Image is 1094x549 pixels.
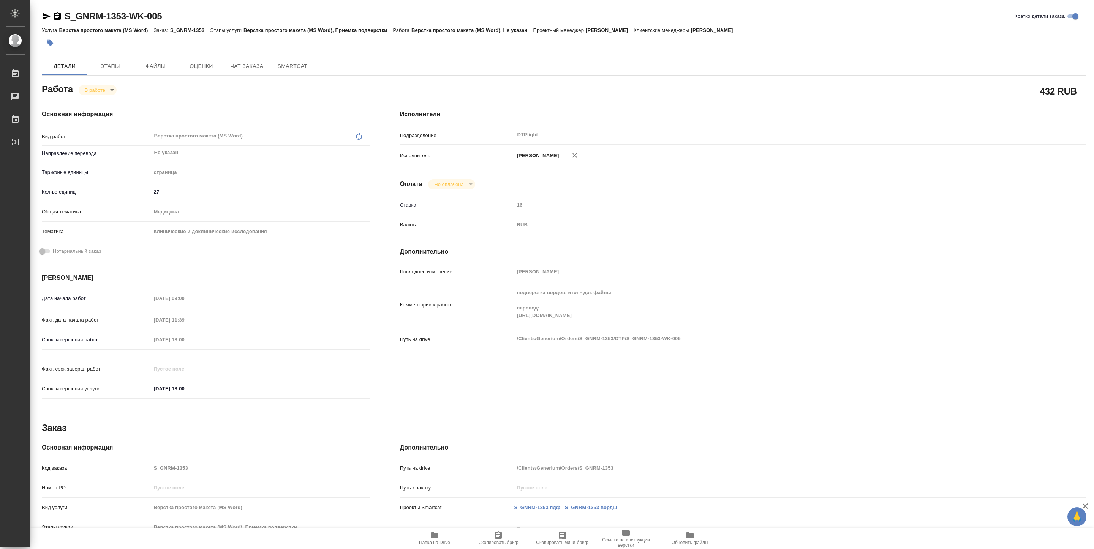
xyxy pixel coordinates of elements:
[42,273,370,282] h4: [PERSON_NAME]
[42,422,66,434] h2: Заказ
[514,199,1029,210] input: Пустое поле
[514,482,1029,493] input: Пустое поле
[566,147,583,164] button: Удалить исполнителя
[274,62,311,71] span: SmartCat
[151,205,370,218] div: Медицина
[1040,85,1077,98] h2: 432 RUB
[672,540,708,545] span: Обновить файлы
[151,502,370,513] input: Пустое поле
[691,27,739,33] p: [PERSON_NAME]
[419,540,450,545] span: Папка на Drive
[478,540,518,545] span: Скопировать бриф
[65,11,162,21] a: S_GNRM-1353-WK-005
[466,528,530,549] button: Скопировать бриф
[586,27,634,33] p: [PERSON_NAME]
[170,27,210,33] p: S_GNRM-1353
[400,132,514,139] p: Подразделение
[42,12,51,21] button: Скопировать ссылку для ЯМессенджера
[42,464,151,472] p: Код заказа
[599,537,653,548] span: Ссылка на инструкции верстки
[42,524,151,531] p: Этапы услуги
[432,181,466,188] button: Не оплачена
[151,314,218,325] input: Пустое поле
[92,62,128,71] span: Этапы
[514,266,1029,277] input: Пустое поле
[42,150,151,157] p: Направление перевода
[594,528,658,549] button: Ссылка на инструкции верстки
[400,268,514,276] p: Последнее изменение
[400,484,514,492] p: Путь к заказу
[151,462,370,473] input: Пустое поле
[210,27,243,33] p: Этапы услуги
[42,169,151,176] p: Тарифные единицы
[634,27,691,33] p: Клиентские менеджеры
[400,526,514,534] p: Транслитерация названий
[400,504,514,511] p: Проекты Smartcat
[403,528,466,549] button: Папка на Drive
[536,540,588,545] span: Скопировать мини-бриф
[1015,13,1065,20] span: Кратко детали заказа
[514,332,1029,345] textarea: /Clients/Generium/Orders/S_GNRM-1353/DTP/S_GNRM-1353-WK-005
[530,528,594,549] button: Скопировать мини-бриф
[400,464,514,472] p: Путь на drive
[151,186,370,197] input: ✎ Введи что-нибудь
[79,85,117,95] div: В работе
[183,62,220,71] span: Оценки
[42,35,58,51] button: Добавить тэг
[42,228,151,235] p: Тематика
[42,443,370,452] h4: Основная информация
[151,363,218,374] input: Пустое поле
[42,82,73,95] h2: Работа
[151,225,370,238] div: Клинические и доклинические исследования
[400,152,514,159] p: Исполнитель
[400,336,514,343] p: Путь на drive
[1067,507,1086,526] button: 🙏
[514,218,1029,231] div: RUB
[42,336,151,344] p: Срок завершения работ
[243,27,393,33] p: Верстка простого макета (MS Word), Приемка подверстки
[151,293,218,304] input: Пустое поле
[42,504,151,511] p: Вид услуги
[42,110,370,119] h4: Основная информация
[42,188,151,196] p: Кол-во единиц
[400,110,1086,119] h4: Исполнители
[42,27,59,33] p: Услуга
[514,286,1029,322] textarea: подверстка вордов. итог - док файлы перевод: [URL][DOMAIN_NAME]
[400,301,514,309] p: Комментарий к работе
[565,505,617,510] a: S_GNRM-1353 ворды
[151,334,218,345] input: Пустое поле
[42,208,151,216] p: Общая тематика
[53,248,101,255] span: Нотариальный заказ
[514,462,1029,473] input: Пустое поле
[151,522,370,533] input: Пустое поле
[42,484,151,492] p: Номер РО
[400,201,514,209] p: Ставка
[400,247,1086,256] h4: Дополнительно
[393,27,411,33] p: Работа
[428,179,475,189] div: В работе
[658,528,722,549] button: Обновить файлы
[400,180,422,189] h4: Оплата
[53,12,62,21] button: Скопировать ссылку
[151,383,218,394] input: ✎ Введи что-нибудь
[400,221,514,229] p: Валюта
[42,133,151,140] p: Вид работ
[400,443,1086,452] h4: Дополнительно
[411,27,533,33] p: Верстка простого макета (MS Word), Не указан
[533,27,586,33] p: Проектный менеджер
[42,316,151,324] p: Факт. дата начала работ
[514,152,559,159] p: [PERSON_NAME]
[42,295,151,302] p: Дата начала работ
[151,166,370,179] div: страница
[59,27,153,33] p: Верстка простого макета (MS Word)
[229,62,265,71] span: Чат заказа
[42,385,151,393] p: Срок завершения услуги
[46,62,83,71] span: Детали
[82,87,108,93] button: В работе
[1070,509,1083,525] span: 🙏
[42,365,151,373] p: Факт. срок заверш. работ
[153,27,170,33] p: Заказ:
[138,62,174,71] span: Файлы
[151,482,370,493] input: Пустое поле
[514,505,562,510] a: S_GNRM-1353 пдф,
